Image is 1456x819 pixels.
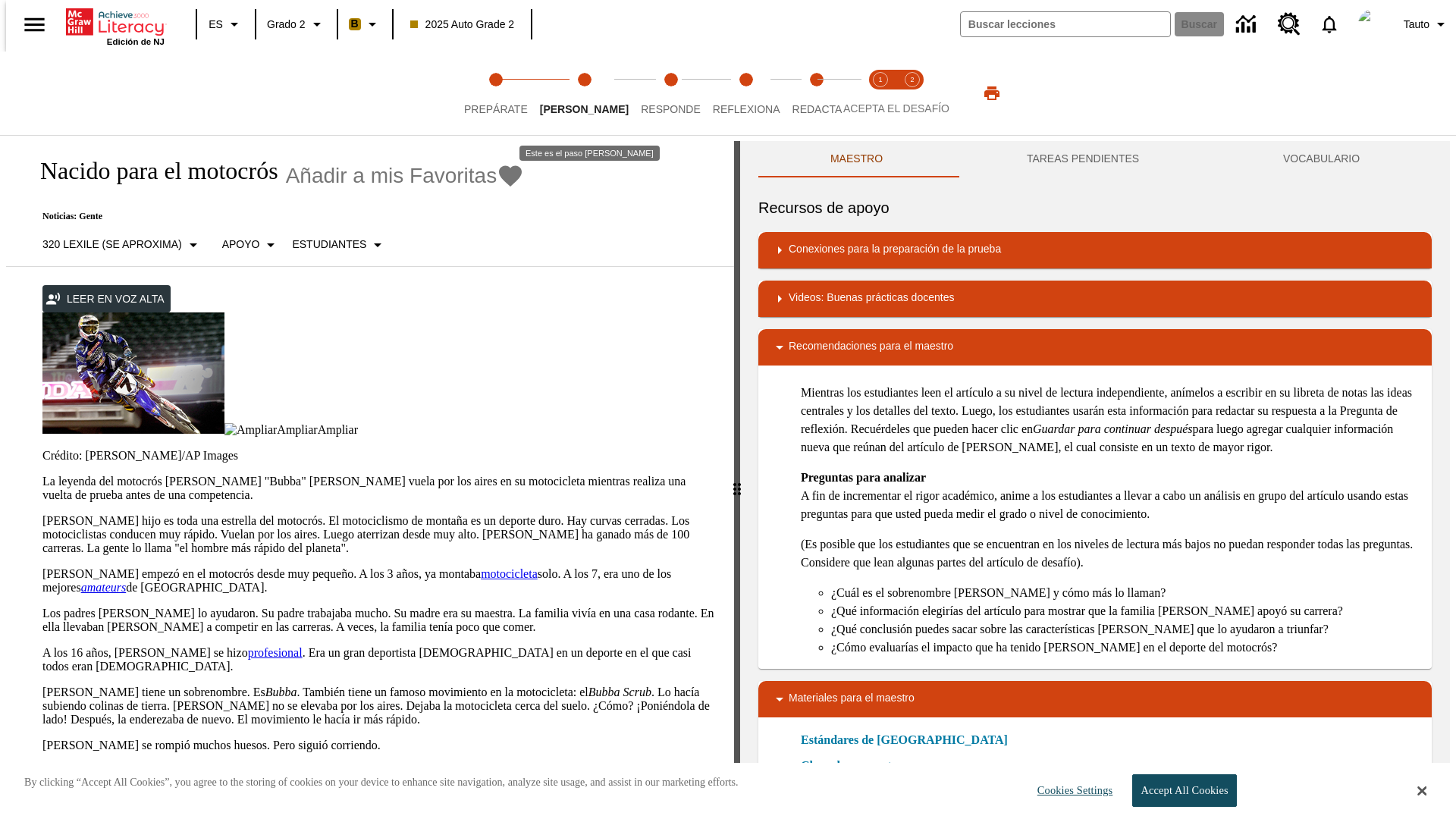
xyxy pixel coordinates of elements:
div: reading [6,141,734,811]
div: Portada [66,5,165,46]
h6: Recursos de apoyo [758,196,1432,220]
button: Close [1417,784,1426,798]
li: ¿Qué información elegirías del artículo para mostrar que la familia [PERSON_NAME] apoyó su carrera? [831,602,1420,620]
p: Recomendaciones para el maestro [789,338,953,356]
em: Bubba Scrub [588,686,651,698]
div: Videos: Buenas prácticas docentes [758,281,1432,317]
button: Responde step 3 of 5 [629,52,713,135]
div: Conexiones para la preparación de la prueba [758,232,1432,268]
button: Prepárate step 1 of 5 [452,52,540,135]
span: Edición de NJ [107,37,165,46]
span: [PERSON_NAME] [540,103,629,115]
span: 2025 Auto Grade 2 [410,17,515,33]
p: A fin de incrementar el rigor académico, anime a los estudiantes a llevar a cabo un análisis en g... [801,469,1420,523]
span: B [351,14,359,33]
p: (Es posible que los estudiantes que se encuentran en los niveles de lectura más bajos no puedan r... [801,535,1420,572]
div: Recomendaciones para el maestro [758,329,1432,366]
p: Materiales para el maestro [789,690,915,708]
p: Los padres [PERSON_NAME] lo ayudaron. Su padre trabajaba mucho. Su madre era su maestra. La famil... [42,607,716,634]
span: Prepárate [464,103,528,115]
button: Leer en voz alta [42,285,171,313]
button: TAREAS PENDIENTES [955,141,1211,177]
button: Seleccionar estudiante [286,231,393,259]
span: Redacta [792,103,843,115]
input: Buscar campo [961,12,1170,36]
img: El corredor de motocrós James Stewart vuela por los aires en su motocicleta de montaña. [42,312,224,434]
a: Estándares de [GEOGRAPHIC_DATA] [801,731,1017,749]
span: ACEPTA EL DESAFÍO [843,102,949,115]
span: Añadir a mis Favoritas [286,164,497,188]
button: Grado: Grado 2, Elige un grado [261,11,332,38]
button: Redacta step 5 of 5 [780,52,855,135]
p: Noticias: Gente [24,211,524,222]
p: By clicking “Accept All Cookies”, you agree to the storing of cookies on your device to enhance s... [24,775,739,790]
a: profesional [248,646,303,659]
p: [PERSON_NAME] se rompió muchos huesos. Pero siguió corriendo. [42,739,716,752]
button: Escoja un nuevo avatar [1349,5,1398,44]
button: Acepta el desafío contesta step 2 of 2 [890,52,934,135]
li: ¿Qué conclusión puedes sacar sobre las características [PERSON_NAME] que lo ayudaron a triunfar? [831,620,1420,639]
a: Centro de recursos, Se abrirá en una pestaña nueva. [1269,4,1310,45]
span: Grado 2 [267,17,306,33]
button: Boost El color de la clase es anaranjado claro. Cambiar el color de la clase. [343,11,388,38]
strong: Preguntas para analizar [801,471,926,484]
button: Seleccione Lexile, 320 Lexile (Se aproxima) [36,231,209,259]
p: [PERSON_NAME] tiene un sobrenombre. Es . También tiene un famoso movimiento en la motocicleta: el... [42,686,716,726]
p: La leyenda del motocrós [PERSON_NAME] "Bubba" [PERSON_NAME] vuela por los aires en su motocicleta... [42,475,716,502]
div: Este es el paso [PERSON_NAME] [519,146,660,161]
button: Maestro [758,141,955,177]
a: Centro de información [1227,4,1269,45]
span: Ampliar [318,423,358,436]
span: Tauto [1404,17,1429,33]
span: Ampliar [277,423,317,436]
span: ES [209,17,223,33]
p: A los 16 años, [PERSON_NAME] se hizo . Era un gran deportista [DEMOGRAPHIC_DATA] en un deporte en... [42,646,716,673]
li: ¿Cuál es el sobrenombre [PERSON_NAME] y cómo más lo llaman? [831,584,1420,602]
span: Responde [641,103,701,115]
button: Lenguaje: ES, Selecciona un idioma [202,11,250,38]
div: activity [740,141,1450,819]
div: Materiales para el maestro [758,681,1432,717]
img: Ampliar [224,423,277,437]
button: Añadir a mis Favoritas - Nacido para el motocrós [286,162,525,189]
p: Mientras los estudiantes leen el artículo a su nivel de lectura independiente, anímelos a escribi... [801,384,1420,457]
button: Cookies Settings [1024,775,1119,806]
text: 1 [878,76,882,83]
p: Apoyo [222,237,260,253]
text: 2 [910,76,914,83]
button: Lee step 2 of 5 [528,52,641,135]
p: 320 Lexile (Se aproxima) [42,237,182,253]
a: Notificaciones [1310,5,1349,44]
button: Perfil/Configuración [1398,11,1456,38]
em: Guardar para continuar después [1033,422,1193,435]
h1: Nacido para el motocrós [24,157,278,185]
p: [PERSON_NAME] empezó en el motocrós desde muy pequeño. A los 3 años, ya montaba solo. A los 7, er... [42,567,716,595]
button: Reflexiona step 4 of 5 [701,52,792,135]
p: [PERSON_NAME] hijo es toda una estrella del motocrós. El motociclismo de montaña es un deporte du... [42,514,716,555]
li: ¿Cómo evaluarías el impacto que ha tenido [PERSON_NAME] en el deporte del motocrós? [831,639,1420,657]
em: Bubba [265,686,297,698]
a: amateurs [81,581,127,594]
button: Imprimir [968,80,1016,107]
a: Clave de respuestas, Se abrirá en una nueva ventana o pestaña [801,757,902,775]
div: Pulsa la tecla de intro o la barra espaciadora y luego presiona las flechas de derecha e izquierd... [734,141,740,819]
button: Acepta el desafío lee step 1 of 2 [858,52,902,135]
button: VOCABULARIO [1211,141,1432,177]
img: avatar image [1358,9,1389,39]
span: Reflexiona [713,103,780,115]
p: Estudiantes [292,237,366,253]
button: Accept All Cookies [1132,774,1236,807]
p: Crédito: [PERSON_NAME]/AP Images [42,449,716,463]
div: Instructional Panel Tabs [758,141,1432,177]
button: Abrir el menú lateral [12,2,57,47]
a: motocicleta [481,567,538,580]
p: Conexiones para la preparación de la prueba [789,241,1001,259]
button: Tipo de apoyo, Apoyo [216,231,287,259]
p: Videos: Buenas prácticas docentes [789,290,954,308]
